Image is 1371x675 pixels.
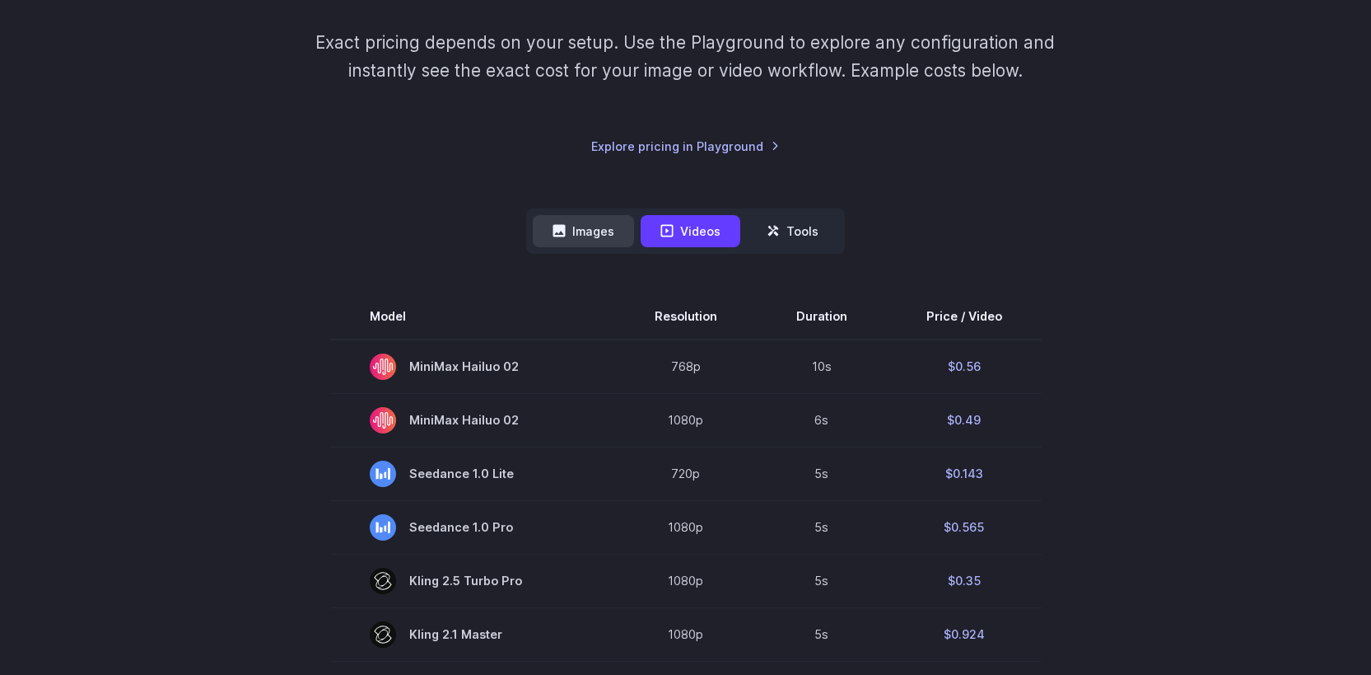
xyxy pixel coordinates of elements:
[887,555,1042,608] td: $0.35
[370,621,576,648] span: Kling 2.1 Master
[370,461,576,487] span: Seedance 1.0 Lite
[615,501,757,555] td: 1080p
[615,293,757,340] th: Resolution
[887,293,1042,340] th: Price / Video
[284,29,1086,84] p: Exact pricing depends on your setup. Use the Playground to explore any configuration and instantl...
[887,448,1042,501] td: $0.143
[757,394,887,448] td: 6s
[330,293,615,340] th: Model
[615,394,757,448] td: 1080p
[757,501,887,555] td: 5s
[757,448,887,501] td: 5s
[887,608,1042,662] td: $0.924
[757,340,887,394] td: 10s
[370,514,576,541] span: Seedance 1.0 Pro
[615,608,757,662] td: 1080p
[615,555,757,608] td: 1080p
[747,215,838,247] button: Tools
[591,137,780,156] a: Explore pricing in Playground
[615,340,757,394] td: 768p
[370,568,576,594] span: Kling 2.5 Turbo Pro
[370,407,576,434] span: MiniMax Hailuo 02
[757,293,887,340] th: Duration
[757,555,887,608] td: 5s
[615,448,757,501] td: 720p
[370,354,576,380] span: MiniMax Hailuo 02
[757,608,887,662] td: 5s
[887,394,1042,448] td: $0.49
[533,215,634,247] button: Images
[641,215,740,247] button: Videos
[887,340,1042,394] td: $0.56
[887,501,1042,555] td: $0.565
